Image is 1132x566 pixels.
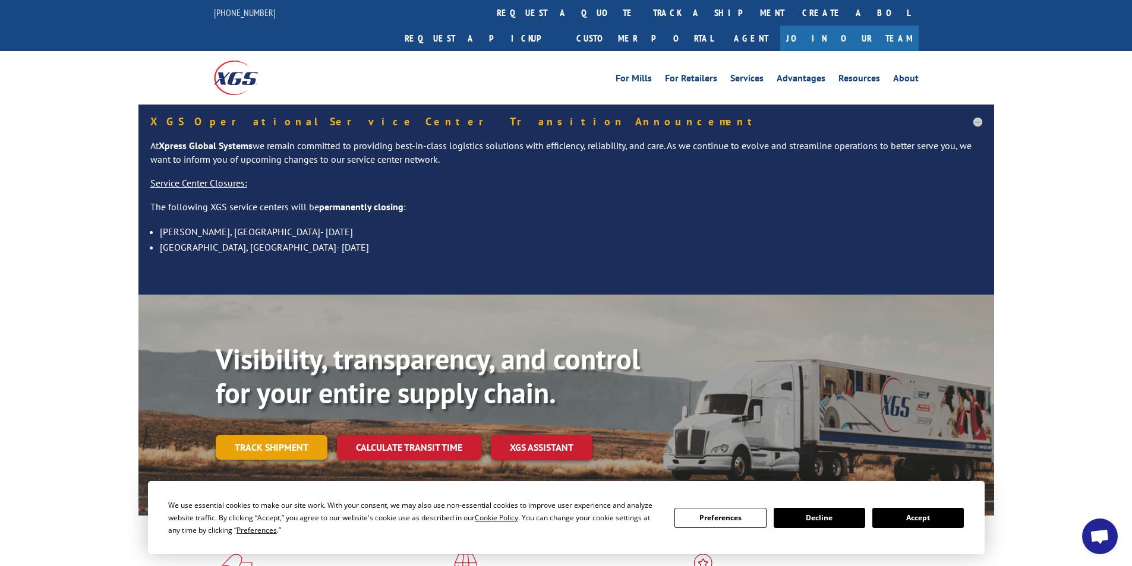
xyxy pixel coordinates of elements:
a: [PHONE_NUMBER] [214,7,276,18]
a: For Mills [616,74,652,87]
a: Resources [838,74,880,87]
span: Cookie Policy [475,513,518,523]
button: Decline [774,508,865,528]
div: Cookie Consent Prompt [148,481,985,554]
b: Visibility, transparency, and control for your entire supply chain. [216,340,640,412]
li: [GEOGRAPHIC_DATA], [GEOGRAPHIC_DATA]- [DATE] [160,239,982,255]
button: Accept [872,508,964,528]
h5: XGS Operational Service Center Transition Announcement [150,116,982,127]
a: Advantages [777,74,825,87]
div: We use essential cookies to make our site work. With your consent, we may also use non-essential ... [168,499,660,536]
a: For Retailers [665,74,717,87]
a: Track shipment [216,435,327,460]
a: Join Our Team [780,26,919,51]
a: Services [730,74,764,87]
li: [PERSON_NAME], [GEOGRAPHIC_DATA]- [DATE] [160,224,982,239]
p: The following XGS service centers will be : [150,200,982,224]
u: Service Center Closures: [150,177,247,189]
p: At we remain committed to providing best-in-class logistics solutions with efficiency, reliabilit... [150,139,982,177]
a: Calculate transit time [337,435,481,460]
strong: Xpress Global Systems [159,140,253,151]
a: About [893,74,919,87]
a: XGS ASSISTANT [491,435,592,460]
button: Preferences [674,508,766,528]
a: Agent [722,26,780,51]
a: Customer Portal [567,26,722,51]
strong: permanently closing [319,201,403,213]
span: Preferences [237,525,277,535]
a: Open chat [1082,518,1118,554]
a: Request a pickup [396,26,567,51]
